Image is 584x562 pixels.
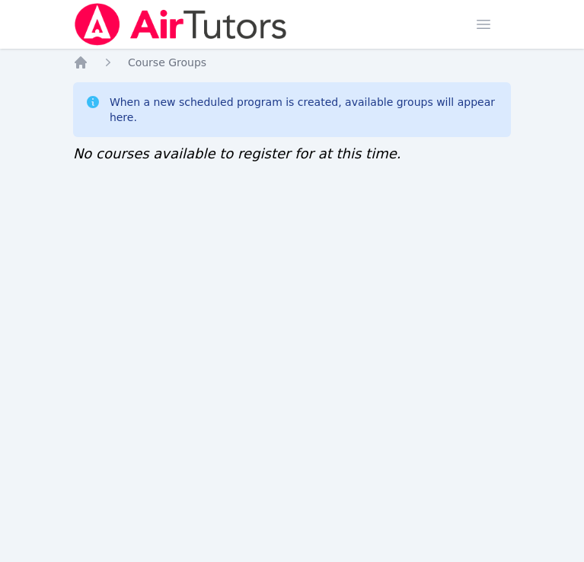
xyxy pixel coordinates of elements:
[110,94,499,125] div: When a new scheduled program is created, available groups will appear here.
[73,55,511,70] nav: Breadcrumb
[128,55,206,70] a: Course Groups
[73,145,401,161] span: No courses available to register for at this time.
[128,56,206,69] span: Course Groups
[73,3,289,46] img: Air Tutors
